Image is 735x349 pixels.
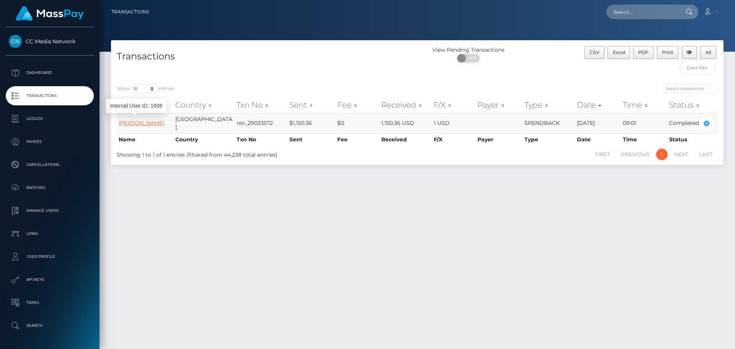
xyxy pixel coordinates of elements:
[173,133,235,146] th: Country
[106,99,167,113] div: Internal User ID: 1608
[662,84,718,93] input: Search transactions
[613,49,625,55] span: Excel
[6,224,94,243] a: Links
[117,84,174,93] label: Show entries
[621,97,667,113] th: Time: activate to sort column ascending
[6,247,94,266] a: User Profile
[235,133,287,146] th: Txn No
[608,46,630,59] button: Excel
[130,84,158,93] select: Showentries
[523,97,575,113] th: Type: activate to sort column ascending
[638,49,648,55] span: PDF
[6,155,94,174] a: Cancellations
[9,297,91,308] p: Taxes
[432,113,475,133] td: 1 USD
[117,148,361,159] div: Showing 1 to 1 of 1 entries (filtered from 44,238 total entries)
[706,49,711,55] span: All
[432,97,475,113] th: F/X: activate to sort column ascending
[111,4,149,20] a: Transactions
[657,46,679,59] button: Print
[606,5,678,19] input: Search...
[9,113,91,125] p: Ledger
[6,201,94,220] a: Manage Users
[379,97,432,113] th: Received: activate to sort column ascending
[119,120,164,126] a: [PERSON_NAME]
[523,133,575,146] th: Type
[287,133,335,146] th: Sent
[6,316,94,335] a: Search
[656,149,668,160] a: 1
[667,133,718,146] th: Status
[662,49,673,55] span: Print
[173,113,235,133] td: [GEOGRAPHIC_DATA]
[117,50,412,63] h4: Transactions
[379,133,432,146] th: Received
[461,54,480,62] span: OFF
[287,113,335,133] td: $1,150.36
[9,136,91,147] p: Payees
[575,113,621,133] td: [DATE]
[633,46,654,59] button: PDF
[9,205,91,216] p: Manage Users
[9,159,91,170] p: Cancellations
[6,132,94,151] a: Payees
[379,113,432,133] td: 1,150.36 USD
[16,6,84,21] img: MassPay Logo
[9,67,91,79] p: Dashboard
[335,97,380,113] th: Fee: activate to sort column ascending
[590,49,599,55] span: CSV
[6,38,94,45] span: CC Media Network
[9,251,91,262] p: User Profile
[6,178,94,197] a: Batches
[9,274,91,285] p: API Keys
[9,228,91,239] p: Links
[9,182,91,193] p: Batches
[575,133,621,146] th: Date
[700,46,716,59] button: All
[432,133,475,146] th: F/X
[621,113,667,133] td: 09:01
[6,293,94,312] a: Taxes
[6,63,94,82] a: Dashboard
[335,113,380,133] td: $0
[287,97,335,113] th: Sent: activate to sort column ascending
[523,113,575,133] td: SPENDBACK
[6,270,94,289] a: API Keys
[667,113,718,133] td: Completed
[173,97,235,113] th: Country: activate to sort column ascending
[9,90,91,102] p: Transactions
[585,46,605,59] button: CSV
[475,97,523,113] th: Payer: activate to sort column ascending
[679,61,715,75] input: Date filter
[621,133,667,146] th: Time
[335,133,380,146] th: Fee
[417,46,519,54] div: View Pending Transactions
[6,86,94,105] a: Transactions
[235,113,287,133] td: rev_29033572
[6,109,94,128] a: Ledger
[117,133,173,146] th: Name
[9,320,91,331] p: Search
[667,97,718,113] th: Status: activate to sort column ascending
[475,133,523,146] th: Payer
[235,97,287,113] th: Txn No: activate to sort column ascending
[575,97,621,113] th: Date: activate to sort column ascending
[682,46,697,59] button: Column visibility
[9,35,22,48] img: CC Media Network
